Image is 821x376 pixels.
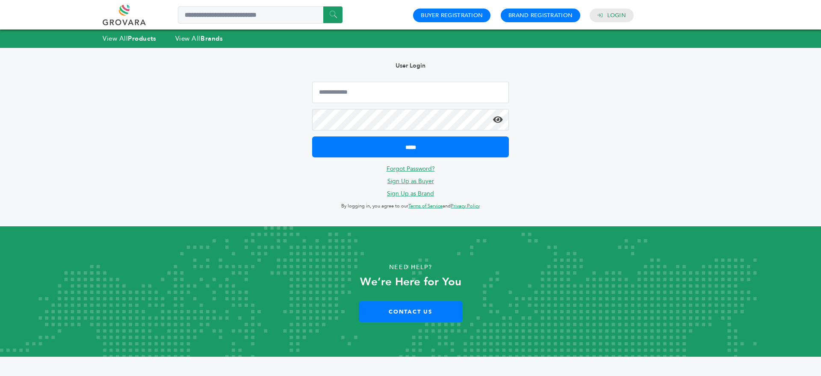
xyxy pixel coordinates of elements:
a: View AllProducts [103,34,157,43]
a: Sign Up as Buyer [387,177,434,185]
strong: Brands [201,34,223,43]
a: Buyer Registration [421,12,483,19]
a: View AllBrands [175,34,223,43]
p: Need Help? [41,261,780,274]
a: Brand Registration [508,12,573,19]
a: Login [607,12,626,19]
input: Search a product or brand... [178,6,343,24]
strong: Products [128,34,156,43]
b: User Login [396,62,425,70]
input: Password [312,109,509,130]
p: By logging in, you agree to our and [312,201,509,211]
a: Contact Us [359,301,463,322]
input: Email Address [312,82,509,103]
a: Privacy Policy [451,203,480,209]
strong: We’re Here for You [360,274,461,290]
a: Sign Up as Brand [387,189,434,198]
a: Forgot Password? [387,165,435,173]
a: Terms of Service [408,203,443,209]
